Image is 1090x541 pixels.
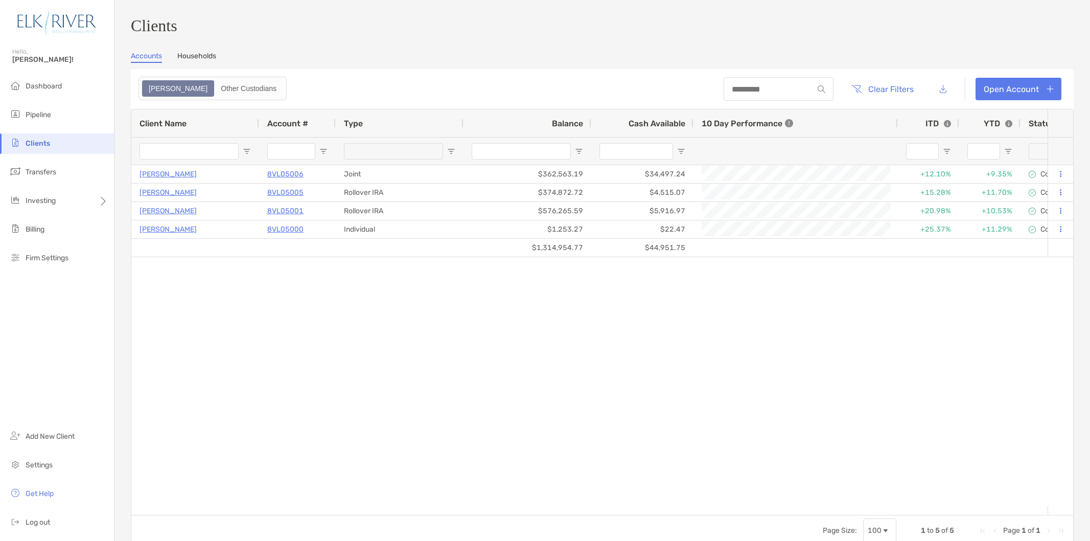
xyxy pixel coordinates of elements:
p: Completed [1040,207,1076,215]
span: Clients [26,139,50,148]
input: Client Name Filter Input [140,143,239,160]
img: firm-settings icon [9,251,21,263]
div: $22.47 [591,220,693,238]
span: Settings [26,461,53,469]
span: 1 [921,526,925,535]
div: $374,872.72 [463,184,591,201]
div: First Page [979,527,987,535]
a: 8VL05001 [267,205,304,217]
p: Completed [1040,188,1076,197]
div: ITD [925,119,951,128]
span: Get Help [26,489,54,498]
span: Log out [26,518,50,527]
a: Open Account [976,78,1061,100]
div: $576,265.59 [463,202,591,220]
span: Add New Client [26,432,75,441]
span: Pipeline [26,110,51,119]
img: clients icon [9,137,21,149]
div: $362,563.19 [463,165,591,183]
button: Open Filter Menu [575,147,583,155]
div: Rollover IRA [336,184,463,201]
div: 10 Day Performance [702,109,793,137]
img: add_new_client icon [9,430,21,442]
span: Billing [26,225,44,234]
img: input icon [818,85,825,93]
img: get-help icon [9,487,21,499]
input: Account # Filter Input [267,143,315,160]
div: segmented control [138,77,287,100]
a: [PERSON_NAME] [140,168,197,181]
p: Completed [1040,170,1076,178]
span: Client Name [140,119,187,128]
img: complete icon [1029,208,1036,215]
div: Other Custodians [215,81,282,96]
span: 5 [949,526,954,535]
img: settings icon [9,458,21,470]
div: Page Size: [823,526,857,535]
div: +20.98% [898,202,959,220]
div: +11.29% [959,220,1021,238]
img: complete icon [1029,171,1036,178]
button: Open Filter Menu [677,147,685,155]
div: +9.35% [959,165,1021,183]
div: Rollover IRA [336,202,463,220]
img: complete icon [1029,189,1036,196]
span: Account # [267,119,308,128]
div: +25.37% [898,220,959,238]
img: pipeline icon [9,108,21,120]
span: [PERSON_NAME]! [12,55,108,64]
span: Investing [26,196,56,205]
img: Zoe Logo [12,4,102,41]
div: +12.10% [898,165,959,183]
img: complete icon [1029,226,1036,233]
div: $4,515.07 [591,184,693,201]
a: 8VL05000 [267,223,304,236]
input: ITD Filter Input [906,143,939,160]
span: Type [344,119,363,128]
span: Transfers [26,168,56,176]
span: 1 [1036,526,1040,535]
span: of [1028,526,1034,535]
div: $5,916.97 [591,202,693,220]
div: Next Page [1045,527,1053,535]
img: billing icon [9,222,21,235]
span: Dashboard [26,82,62,91]
button: Open Filter Menu [1004,147,1012,155]
a: [PERSON_NAME] [140,223,197,236]
a: Households [177,52,216,63]
div: Zoe [143,81,213,96]
span: Cash Available [629,119,685,128]
p: Completed [1040,225,1076,234]
div: +11.70% [959,184,1021,201]
div: $44,951.75 [591,239,693,257]
button: Open Filter Menu [319,147,328,155]
input: YTD Filter Input [967,143,1000,160]
a: Accounts [131,52,162,63]
a: 8VL05006 [267,168,304,181]
img: transfers icon [9,165,21,177]
button: Open Filter Menu [243,147,251,155]
div: +15.28% [898,184,959,201]
span: of [941,526,948,535]
div: +10.53% [959,202,1021,220]
div: $1,314,954.77 [463,239,591,257]
h3: Clients [131,16,1074,35]
a: [PERSON_NAME] [140,186,197,199]
img: dashboard icon [9,79,21,92]
span: to [927,526,934,535]
div: $1,253.27 [463,220,591,238]
span: Balance [552,119,583,128]
span: Firm Settings [26,254,68,262]
div: $34,497.24 [591,165,693,183]
div: YTD [984,119,1012,128]
button: Open Filter Menu [447,147,455,155]
div: Last Page [1057,527,1065,535]
a: 8VL05005 [267,186,304,199]
img: logout icon [9,515,21,528]
div: Joint [336,165,463,183]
